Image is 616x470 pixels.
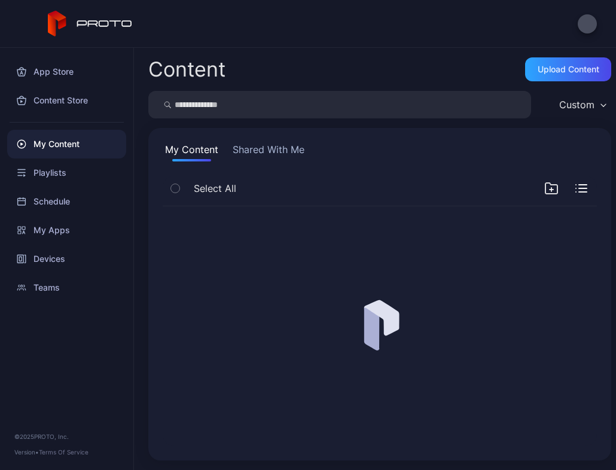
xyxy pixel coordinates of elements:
[559,99,594,111] div: Custom
[39,448,89,456] a: Terms Of Service
[538,65,599,74] div: Upload Content
[7,57,126,86] a: App Store
[230,142,307,161] button: Shared With Me
[7,130,126,158] a: My Content
[525,57,611,81] button: Upload Content
[194,181,236,196] span: Select All
[148,59,225,80] div: Content
[7,187,126,216] a: Schedule
[163,142,221,161] button: My Content
[7,86,126,115] a: Content Store
[14,448,39,456] span: Version •
[7,273,126,302] a: Teams
[7,158,126,187] a: Playlists
[7,216,126,245] a: My Apps
[553,91,611,118] button: Custom
[14,432,119,441] div: © 2025 PROTO, Inc.
[7,245,126,273] a: Devices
